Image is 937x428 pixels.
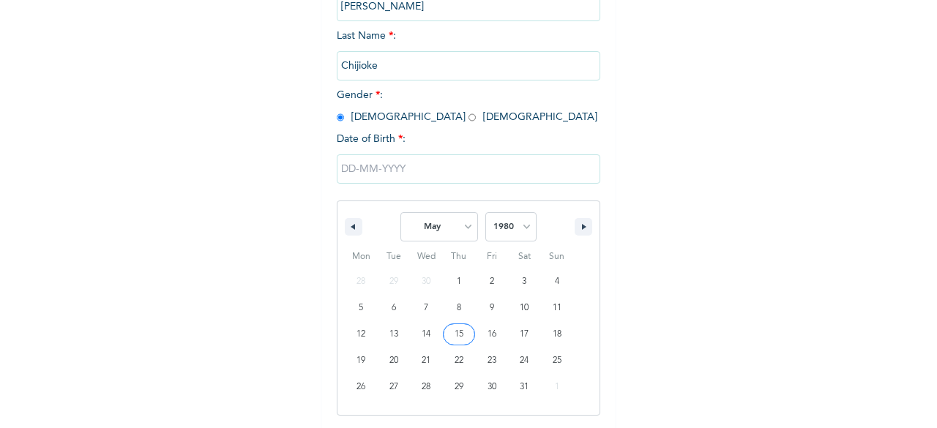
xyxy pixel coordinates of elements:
[389,374,398,400] span: 27
[345,374,378,400] button: 26
[389,348,398,374] span: 20
[475,295,508,321] button: 9
[508,245,541,269] span: Sat
[422,374,430,400] span: 28
[443,348,476,374] button: 22
[345,295,378,321] button: 5
[520,374,529,400] span: 31
[410,348,443,374] button: 21
[508,348,541,374] button: 24
[443,374,476,400] button: 29
[540,245,573,269] span: Sun
[540,321,573,348] button: 18
[337,90,597,122] span: Gender : [DEMOGRAPHIC_DATA] [DEMOGRAPHIC_DATA]
[490,295,494,321] span: 9
[410,245,443,269] span: Wed
[356,321,365,348] span: 12
[410,374,443,400] button: 28
[455,374,463,400] span: 29
[422,348,430,374] span: 21
[410,295,443,321] button: 7
[443,295,476,321] button: 8
[522,269,526,295] span: 3
[490,269,494,295] span: 2
[475,321,508,348] button: 16
[389,321,398,348] span: 13
[540,269,573,295] button: 4
[443,269,476,295] button: 1
[540,348,573,374] button: 25
[508,374,541,400] button: 31
[337,51,600,80] input: Enter your last name
[540,295,573,321] button: 11
[443,245,476,269] span: Thu
[475,374,508,400] button: 30
[345,245,378,269] span: Mon
[508,321,541,348] button: 17
[475,245,508,269] span: Fri
[475,269,508,295] button: 2
[508,269,541,295] button: 3
[378,245,411,269] span: Tue
[508,295,541,321] button: 10
[378,321,411,348] button: 13
[520,348,529,374] span: 24
[337,31,600,71] span: Last Name :
[359,295,363,321] span: 5
[378,374,411,400] button: 27
[475,348,508,374] button: 23
[520,295,529,321] span: 10
[443,321,476,348] button: 15
[337,132,406,147] span: Date of Birth :
[345,348,378,374] button: 19
[455,348,463,374] span: 22
[356,348,365,374] span: 19
[345,321,378,348] button: 12
[488,321,496,348] span: 16
[337,154,600,184] input: DD-MM-YYYY
[455,321,463,348] span: 15
[553,295,561,321] span: 11
[520,321,529,348] span: 17
[422,321,430,348] span: 14
[378,348,411,374] button: 20
[488,348,496,374] span: 23
[488,374,496,400] span: 30
[457,269,461,295] span: 1
[392,295,396,321] span: 6
[457,295,461,321] span: 8
[378,295,411,321] button: 6
[555,269,559,295] span: 4
[410,321,443,348] button: 14
[356,374,365,400] span: 26
[424,295,428,321] span: 7
[553,348,561,374] span: 25
[553,321,561,348] span: 18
